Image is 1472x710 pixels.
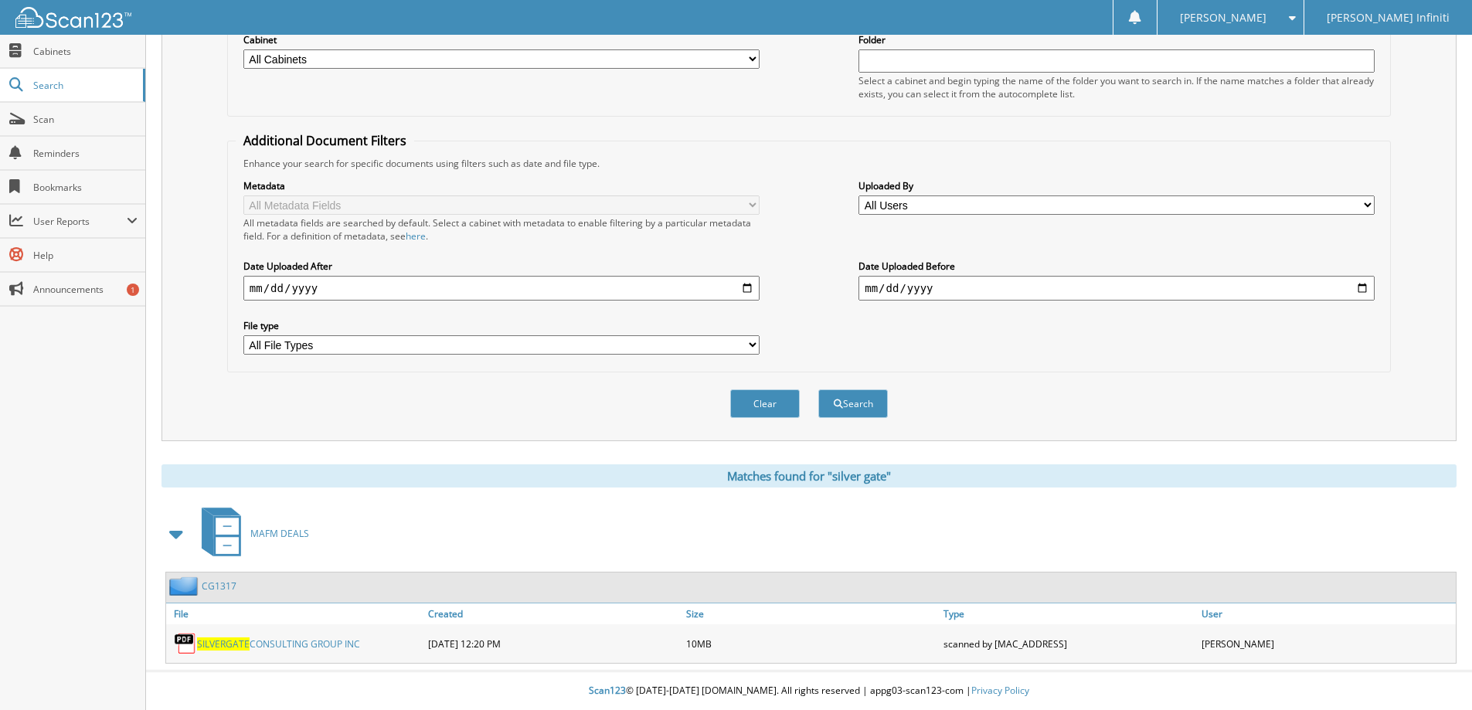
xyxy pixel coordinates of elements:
div: Select a cabinet and begin typing the name of the folder you want to search in. If the name match... [858,74,1375,100]
a: here [406,229,426,243]
label: Date Uploaded After [243,260,760,273]
span: Scan123 [589,684,626,697]
button: Clear [730,389,800,418]
label: Folder [858,33,1375,46]
span: Bookmarks [33,181,138,194]
span: Cabinets [33,45,138,58]
label: Cabinet [243,33,760,46]
a: CG1317 [202,579,236,593]
span: [PERSON_NAME] Infiniti [1327,13,1450,22]
div: All metadata fields are searched by default. Select a cabinet with metadata to enable filtering b... [243,216,760,243]
span: Reminders [33,147,138,160]
span: Help [33,249,138,262]
input: end [858,276,1375,301]
span: SILVER [197,637,226,651]
div: [PERSON_NAME] [1198,628,1456,659]
a: SILVERGATECONSULTING GROUP INC [197,637,360,651]
img: scan123-logo-white.svg [15,7,131,28]
span: Scan [33,113,138,126]
input: start [243,276,760,301]
a: Created [424,603,682,624]
a: User [1198,603,1456,624]
label: Uploaded By [858,179,1375,192]
a: MAFM DEALS [192,503,309,564]
div: Matches found for "silver gate" [161,464,1457,487]
span: Search [33,79,135,92]
iframe: Chat Widget [1395,636,1472,710]
div: [DATE] 12:20 PM [424,628,682,659]
button: Search [818,389,888,418]
label: Metadata [243,179,760,192]
span: GATE [226,637,250,651]
label: File type [243,319,760,332]
span: User Reports [33,215,127,228]
a: Size [682,603,940,624]
span: Announcements [33,283,138,296]
div: Enhance your search for specific documents using filters such as date and file type. [236,157,1382,170]
a: Type [940,603,1198,624]
legend: Additional Document Filters [236,132,414,149]
div: 10MB [682,628,940,659]
label: Date Uploaded Before [858,260,1375,273]
span: [PERSON_NAME] [1180,13,1266,22]
div: 1 [127,284,139,296]
img: PDF.png [174,632,197,655]
img: folder2.png [169,576,202,596]
a: Privacy Policy [971,684,1029,697]
div: © [DATE]-[DATE] [DOMAIN_NAME]. All rights reserved | appg03-scan123-com | [146,672,1472,710]
div: scanned by [MAC_ADDRESS] [940,628,1198,659]
a: File [166,603,424,624]
span: MAFM DEALS [250,527,309,540]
